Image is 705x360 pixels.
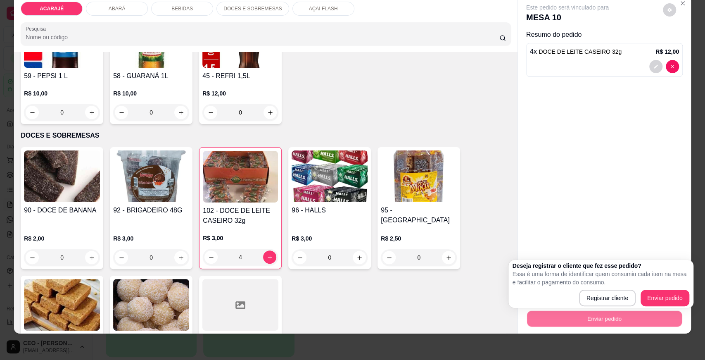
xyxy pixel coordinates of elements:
[292,205,368,215] h4: 96 - HALLS
[381,205,457,225] h4: 95 - [GEOGRAPHIC_DATA]
[381,150,457,202] img: product-image
[309,5,338,12] p: AÇAI FLASH
[174,251,188,264] button: increase-product-quantity
[579,290,636,306] button: Registrar cliente
[113,150,189,202] img: product-image
[263,106,277,119] button: increase-product-quantity
[174,106,188,119] button: increase-product-quantity
[24,150,100,202] img: product-image
[26,25,49,32] label: Pesquisa
[115,251,128,264] button: decrease-product-quantity
[26,251,39,264] button: decrease-product-quantity
[85,106,98,119] button: increase-product-quantity
[526,30,683,40] p: Resumo do pedido
[203,234,278,242] p: R$ 3,00
[513,262,689,270] h2: Deseja registrar o cliente que fez esse pedido?
[26,106,39,119] button: decrease-product-quantity
[113,279,189,331] img: product-image
[663,3,676,17] button: decrease-product-quantity
[526,3,609,12] p: Este pedido será vinculado para
[442,251,455,264] button: increase-product-quantity
[40,5,64,12] p: ACARAJÉ
[113,71,189,81] h4: 58 - GUARANÁ 1L
[113,89,189,98] p: R$ 10,00
[24,89,100,98] p: R$ 10,00
[204,106,217,119] button: decrease-product-quantity
[513,270,689,286] p: Essa é uma forma de identificar quem consumiu cada item na mesa e facilitar o pagamento do consumo.
[292,150,368,202] img: product-image
[649,60,662,73] button: decrease-product-quantity
[24,234,100,243] p: R$ 2,00
[527,310,682,327] button: Enviar pedido
[641,290,689,306] button: Enviar pedido
[666,60,679,73] button: decrease-product-quantity
[655,48,679,56] p: R$ 12,00
[113,205,189,215] h4: 92 - BRIGADEIRO 48G
[26,33,499,41] input: Pesquisa
[292,234,368,243] p: R$ 3,00
[24,279,100,331] img: product-image
[353,251,366,264] button: increase-product-quantity
[223,5,282,12] p: DOCES E SOBREMESAS
[202,89,278,98] p: R$ 12,00
[113,234,189,243] p: R$ 3,00
[203,151,278,203] img: product-image
[293,251,306,264] button: decrease-product-quantity
[21,131,511,141] p: DOCES E SOBREMESAS
[24,205,100,215] h4: 90 - DOCE DE BANANA
[382,251,396,264] button: decrease-product-quantity
[539,48,622,55] span: DOCE DE LEITE CASEIRO 32g
[381,234,457,243] p: R$ 2,50
[530,47,622,57] p: 4 x
[85,251,98,264] button: increase-product-quantity
[24,71,100,81] h4: 59 - PEPSI 1 L
[202,71,278,81] h4: 45 - REFRI 1,5L
[526,12,609,23] p: MESA 10
[115,106,128,119] button: decrease-product-quantity
[203,206,278,226] h4: 102 - DOCE DE LEITE CASEIRO 32g
[109,5,126,12] p: ABARÁ
[263,250,276,264] button: increase-product-quantity
[204,250,218,264] button: decrease-product-quantity
[171,5,193,12] p: BEBIDAS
